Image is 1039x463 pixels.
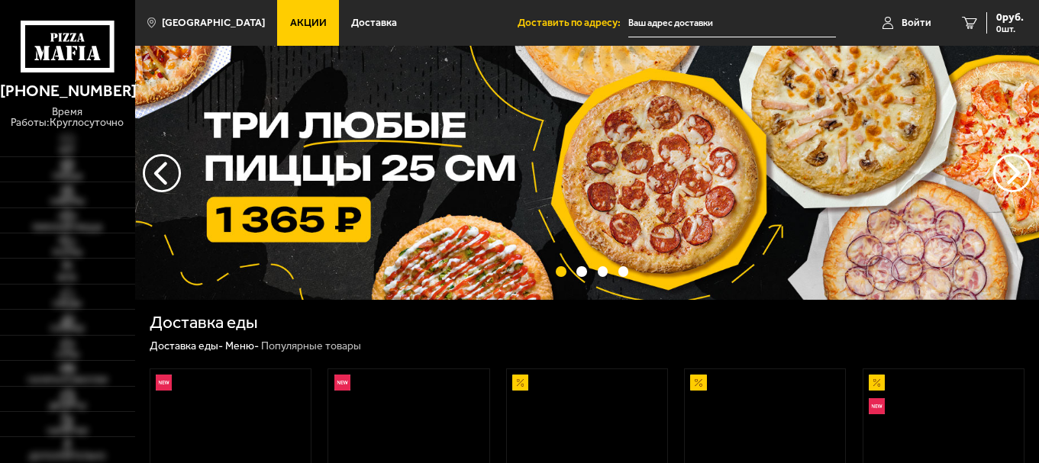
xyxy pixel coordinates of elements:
button: точки переключения [598,266,608,277]
span: Доставить по адресу: [518,18,628,28]
span: [GEOGRAPHIC_DATA] [162,18,265,28]
h1: Доставка еды [150,314,258,332]
span: 0 шт. [996,24,1024,34]
div: Популярные товары [261,339,361,353]
button: следующий [143,154,181,192]
button: точки переключения [556,266,566,277]
input: Ваш адрес доставки [628,9,836,37]
button: точки переключения [618,266,629,277]
img: Новинка [156,375,172,391]
span: Акции [290,18,327,28]
a: Меню- [225,339,259,352]
img: Акционный [690,375,706,391]
img: Акционный [869,375,885,391]
span: 0 руб. [996,12,1024,23]
img: Новинка [334,375,350,391]
img: Акционный [512,375,528,391]
span: Войти [902,18,931,28]
a: Доставка еды- [150,339,223,352]
button: точки переключения [576,266,587,277]
span: Доставка [351,18,397,28]
button: предыдущий [993,154,1031,192]
img: Новинка [869,398,885,414]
